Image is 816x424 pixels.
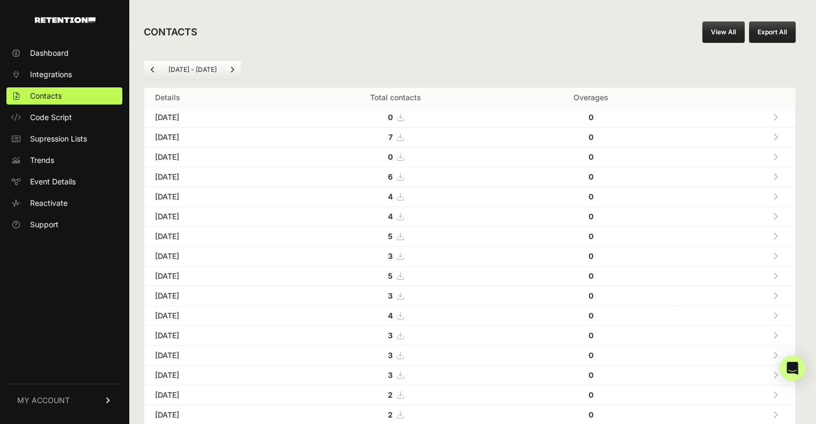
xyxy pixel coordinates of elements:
a: 7 [388,132,403,142]
strong: 0 [589,172,593,181]
td: [DATE] [144,147,286,167]
strong: 0 [589,251,593,261]
strong: 3 [388,251,393,261]
span: Contacts [30,91,62,101]
a: Trends [6,152,122,169]
td: [DATE] [144,385,286,405]
th: Total contacts [286,88,505,108]
img: Retention.com [35,17,95,23]
td: [DATE] [144,187,286,207]
td: [DATE] [144,326,286,346]
span: Supression Lists [30,133,87,144]
button: Export All [749,21,796,43]
a: 6 [388,172,403,181]
strong: 0 [589,331,593,340]
span: Event Details [30,176,76,187]
td: [DATE] [144,207,286,227]
a: Integrations [6,66,122,83]
strong: 0 [589,152,593,161]
th: Overages [505,88,676,108]
a: 2 [388,410,403,419]
a: View All [702,21,745,43]
td: [DATE] [144,167,286,187]
strong: 5 [388,232,393,241]
a: 3 [388,331,403,340]
td: [DATE] [144,227,286,247]
strong: 0 [589,390,593,399]
strong: 0 [589,410,593,419]
th: Details [144,88,286,108]
a: 3 [388,351,403,360]
strong: 0 [589,311,593,320]
a: 5 [388,232,403,241]
td: [DATE] [144,366,286,385]
a: 4 [388,192,403,201]
span: Dashboard [30,48,69,58]
td: [DATE] [144,247,286,266]
a: 2 [388,390,403,399]
strong: 0 [388,113,393,122]
span: Reactivate [30,198,68,209]
a: Supression Lists [6,130,122,147]
strong: 0 [589,351,593,360]
a: Contacts [6,87,122,105]
strong: 3 [388,370,393,380]
strong: 6 [388,172,393,181]
strong: 0 [589,291,593,300]
td: [DATE] [144,306,286,326]
strong: 0 [388,152,393,161]
a: Support [6,216,122,233]
a: Code Script [6,109,122,126]
div: Open Intercom Messenger [780,355,805,381]
a: 3 [388,291,403,300]
strong: 4 [388,212,393,221]
strong: 0 [589,192,593,201]
span: Integrations [30,69,72,80]
strong: 2 [388,390,393,399]
a: 4 [388,311,403,320]
strong: 0 [589,113,593,122]
a: MY ACCOUNT [6,384,122,416]
td: [DATE] [144,108,286,128]
strong: 4 [388,311,393,320]
td: [DATE] [144,266,286,286]
strong: 3 [388,351,393,360]
strong: 3 [388,331,393,340]
span: Support [30,219,58,230]
span: Trends [30,155,54,166]
strong: 0 [589,271,593,280]
a: 4 [388,212,403,221]
a: Event Details [6,173,122,190]
a: Previous [144,61,161,78]
h2: CONTACTS [144,25,197,40]
strong: 0 [589,232,593,241]
strong: 0 [589,212,593,221]
strong: 5 [388,271,393,280]
a: Next [224,61,241,78]
a: 5 [388,271,403,280]
span: MY ACCOUNT [17,395,70,406]
span: Code Script [30,112,72,123]
a: 3 [388,251,403,261]
strong: 7 [388,132,393,142]
td: [DATE] [144,128,286,147]
td: [DATE] [144,346,286,366]
strong: 2 [388,410,393,419]
a: 3 [388,370,403,380]
strong: 0 [589,370,593,380]
a: Reactivate [6,195,122,212]
strong: 4 [388,192,393,201]
strong: 0 [589,132,593,142]
strong: 3 [388,291,393,300]
td: [DATE] [144,286,286,306]
a: Dashboard [6,44,122,62]
li: [DATE] - [DATE] [161,65,223,74]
